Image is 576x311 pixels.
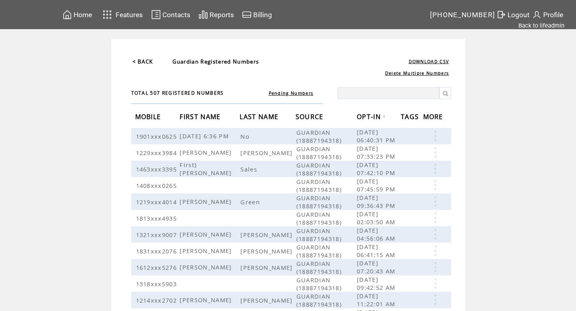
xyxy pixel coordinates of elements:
a: LAST NAME [240,114,280,119]
a: Profile [531,8,564,21]
span: 1408xxx0265 [136,181,179,189]
span: 1214xxx2702 [136,296,179,304]
span: GUARDIAN (18887194318) [296,243,344,259]
span: [PERSON_NAME] [180,296,234,304]
span: 1463xxx3395 [136,165,179,173]
a: Back to lifeadmin [518,22,564,29]
span: [DATE] 09:36:43 PM [357,193,398,209]
span: Profile [543,11,563,19]
a: Billing [241,8,273,21]
span: GUARDIAN (18887194318) [296,259,344,275]
span: [DATE] 06:40:31 PM [357,128,398,144]
span: [DATE] 02:03:50 AM [357,210,398,226]
span: [PERSON_NAME] [180,263,234,271]
a: Contacts [150,8,192,21]
span: [DATE] 09:42:52 AM [357,275,398,291]
span: GUARDIAN (18887194318) [296,194,344,210]
span: Contacts [162,11,190,19]
span: [DATE] 07:45:59 PM [357,177,398,193]
span: GUARDIAN (18887194318) [296,292,344,308]
span: 1321xxx9007 [136,231,179,239]
span: 1901xxx0625 [136,132,179,140]
span: [DATE] 07:42:10 PM [357,161,398,177]
span: GUARDIAN (18887194318) [296,177,344,193]
span: Home [74,11,92,19]
img: creidtcard.svg [242,10,252,20]
img: chart.svg [198,10,208,20]
span: GUARDIAN (18887194318) [296,276,344,292]
span: 1229xxx3984 [136,149,179,157]
span: Green [240,198,262,206]
img: profile.svg [532,10,542,20]
a: OPT-IN↑ [357,114,386,119]
span: [PERSON_NAME] [240,149,294,157]
span: GUARDIAN (18887194318) [296,161,344,177]
span: 1219xxx4014 [136,198,179,206]
span: [PERSON_NAME] [240,247,294,255]
span: [DATE] 07:33:23 PM [357,144,398,160]
a: Home [61,8,93,21]
span: OPT-IN [357,110,383,125]
span: 1831xxx2076 [136,247,179,255]
a: MOBILE [135,114,163,119]
span: GUARDIAN (18887194318) [296,145,344,161]
span: [PERSON_NAME] [240,231,294,239]
span: 1318xxx5903 [136,280,179,288]
a: Delete Multiple Numbers [385,70,449,76]
span: [PHONE_NUMBER] [430,11,496,19]
a: FIRST NAME [180,114,222,119]
span: Features [116,11,143,19]
a: Logout [495,8,531,21]
span: [PERSON_NAME] [180,230,234,238]
span: TOTAL 507 REGISTERED NUMBERS [131,90,224,96]
span: Billing [253,11,272,19]
img: features.svg [100,8,114,21]
span: GUARDIAN (18887194318) [296,227,344,243]
span: [DATE] 07:20:43 AM [357,259,398,275]
span: Reports [210,11,234,19]
span: 1813xxx4935 [136,214,179,222]
span: MORE [423,110,445,125]
span: GUARDIAN (18887194318) [296,210,344,226]
span: Guardian Registered Numbers [172,58,259,65]
span: [PERSON_NAME] [180,247,234,255]
span: [PERSON_NAME] [180,148,234,156]
a: Pending Numbers [269,90,314,96]
a: TAGS [401,114,421,119]
span: [DATE] 6:36 PM [180,132,231,140]
a: < BACK [132,58,153,65]
span: FIRST NAME [180,110,222,125]
img: contacts.svg [151,10,161,20]
span: Logout [508,11,530,19]
a: Features [99,7,144,22]
span: First}[PERSON_NAME] [180,161,234,177]
span: MOBILE [135,110,163,125]
span: SOURCE [296,110,326,125]
img: home.svg [62,10,72,20]
span: 1612xxx5276 [136,263,179,271]
img: exit.svg [496,10,506,20]
span: [PERSON_NAME] [240,296,294,304]
span: [DATE] 04:56:06 AM [357,226,398,242]
span: No [240,132,252,140]
span: GUARDIAN (18887194318) [296,128,344,144]
a: SOURCE [296,114,326,119]
a: Reports [197,8,235,21]
span: [PERSON_NAME] [240,263,294,271]
span: [DATE] 11:22:01 AM [357,292,398,308]
span: Sales [240,165,259,173]
span: LAST NAME [240,110,280,125]
span: [PERSON_NAME] [180,197,234,205]
span: TAGS [401,110,421,125]
span: [DATE] 06:41:15 AM [357,243,398,259]
a: DOWNLOAD CSV [409,59,449,64]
